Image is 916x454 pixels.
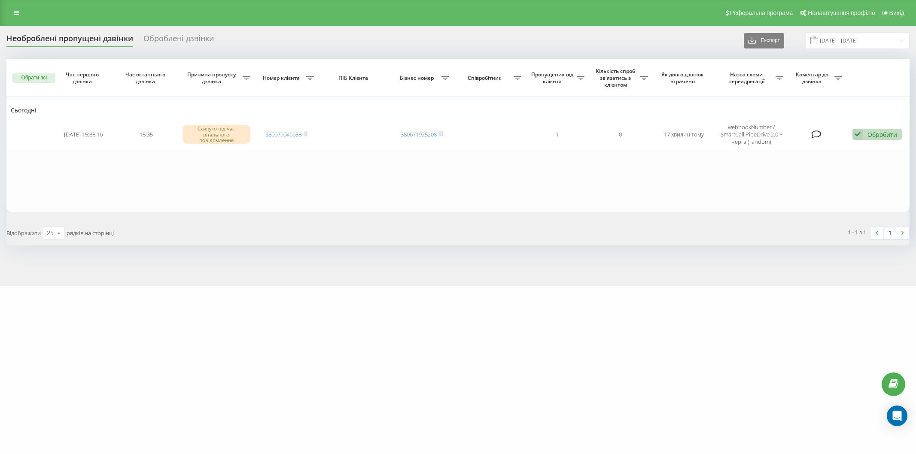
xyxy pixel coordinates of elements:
[652,119,715,150] td: 17 хвилин тому
[59,71,108,85] span: Час першого дзвінка
[259,75,306,82] span: Номер клієнта
[589,119,652,150] td: 0
[52,119,115,150] td: [DATE] 15:35:16
[183,71,243,85] span: Причина пропуску дзвінка
[326,75,383,82] span: ПІБ Клієнта
[593,68,640,88] span: Кількість спроб зв'язатись з клієнтом
[6,104,910,117] td: Сьогодні
[6,34,133,47] div: Необроблені пропущені дзвінки
[792,71,834,85] span: Коментар до дзвінка
[395,75,441,82] span: Бізнес номер
[720,71,776,85] span: Назва схеми переадресації
[265,130,301,138] a: 380679046685
[458,75,514,82] span: Співробітник
[887,406,907,426] div: Open Intercom Messenger
[808,9,875,16] span: Налаштування профілю
[889,9,904,16] span: Вихід
[143,34,214,47] div: Оброблені дзвінки
[47,229,54,237] div: 25
[848,228,866,236] div: 1 - 1 з 1
[883,227,896,239] a: 1
[530,71,577,85] span: Пропущених від клієнта
[526,119,589,150] td: 1
[115,119,178,150] td: 15:35
[744,33,784,48] button: Експорт
[867,130,897,139] div: Обробити
[67,229,114,237] span: рядків на сторінці
[401,130,437,138] a: 380671925208
[659,71,708,85] span: Як довго дзвінок втрачено
[730,9,793,16] span: Реферальна програма
[122,71,171,85] span: Час останнього дзвінка
[12,73,55,83] button: Обрати всі
[6,229,41,237] span: Відображати
[183,125,250,144] div: Скинуто під час вітального повідомлення
[715,119,788,150] td: webhookNumber / SmartCall PipeDrive 2.0 + черга (random)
